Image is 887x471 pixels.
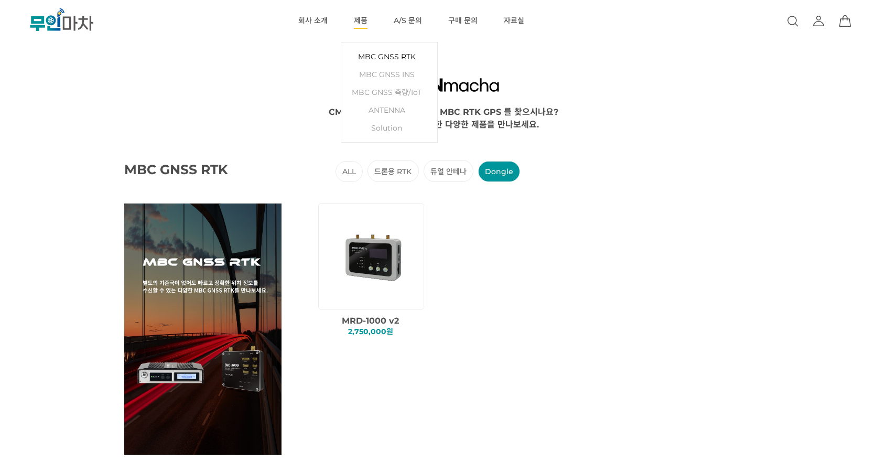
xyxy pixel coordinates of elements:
[347,48,432,66] a: MBC GNSS RTK
[124,204,282,455] img: main_GNSS_RTK.png
[124,162,255,177] span: MBC GNSS RTK
[347,83,432,101] a: MBC GNSS 측량/IoT
[328,211,418,301] img: 74693795f3d35c287560ef585fd79621.png
[347,66,432,83] a: MBC GNSS INS
[347,101,432,119] a: ANTENNA
[336,161,363,182] li: ALL
[424,160,473,182] li: 듀얼 안테나
[36,105,852,130] div: CM 수준의 정확도를 자랑하는 MBC RTK GPS 를 찾으시나요? 고정밀 위치 정보를 이용한 다양한 제품을 만나보세요.
[478,161,520,182] li: Dongle
[348,327,393,336] span: 2,750,000원
[347,119,432,137] a: Solution
[367,160,418,182] li: 드론용 RTK
[342,316,399,326] span: MRD-1000 v2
